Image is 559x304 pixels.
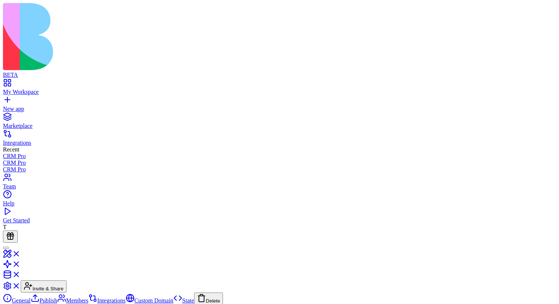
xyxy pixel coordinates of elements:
button: Invite & Share [21,280,67,293]
a: CRM Pro [3,160,556,166]
a: Get Started [3,211,556,224]
a: Integrations [88,297,125,304]
div: New app [3,106,556,112]
div: My Workspace [3,89,556,95]
a: General [3,297,31,304]
a: My Workspace [3,82,556,95]
div: Help [3,200,556,207]
div: Integrations [3,140,556,146]
a: Marketplace [3,116,556,129]
div: BETA [3,72,556,78]
a: Publish [31,297,57,304]
a: Members [57,297,88,304]
span: Recent [3,146,19,153]
a: Help [3,194,556,207]
div: Team [3,183,556,190]
a: Team [3,177,556,190]
a: State [173,297,194,304]
a: BETA [3,65,556,78]
div: Get Started [3,217,556,224]
a: Custom Domain [126,297,173,304]
a: CRM Pro [3,166,556,173]
a: CRM Pro [3,153,556,160]
img: logo [3,3,300,70]
span: T [3,224,7,230]
a: Integrations [3,133,556,146]
div: Marketplace [3,123,556,129]
a: New app [3,99,556,112]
